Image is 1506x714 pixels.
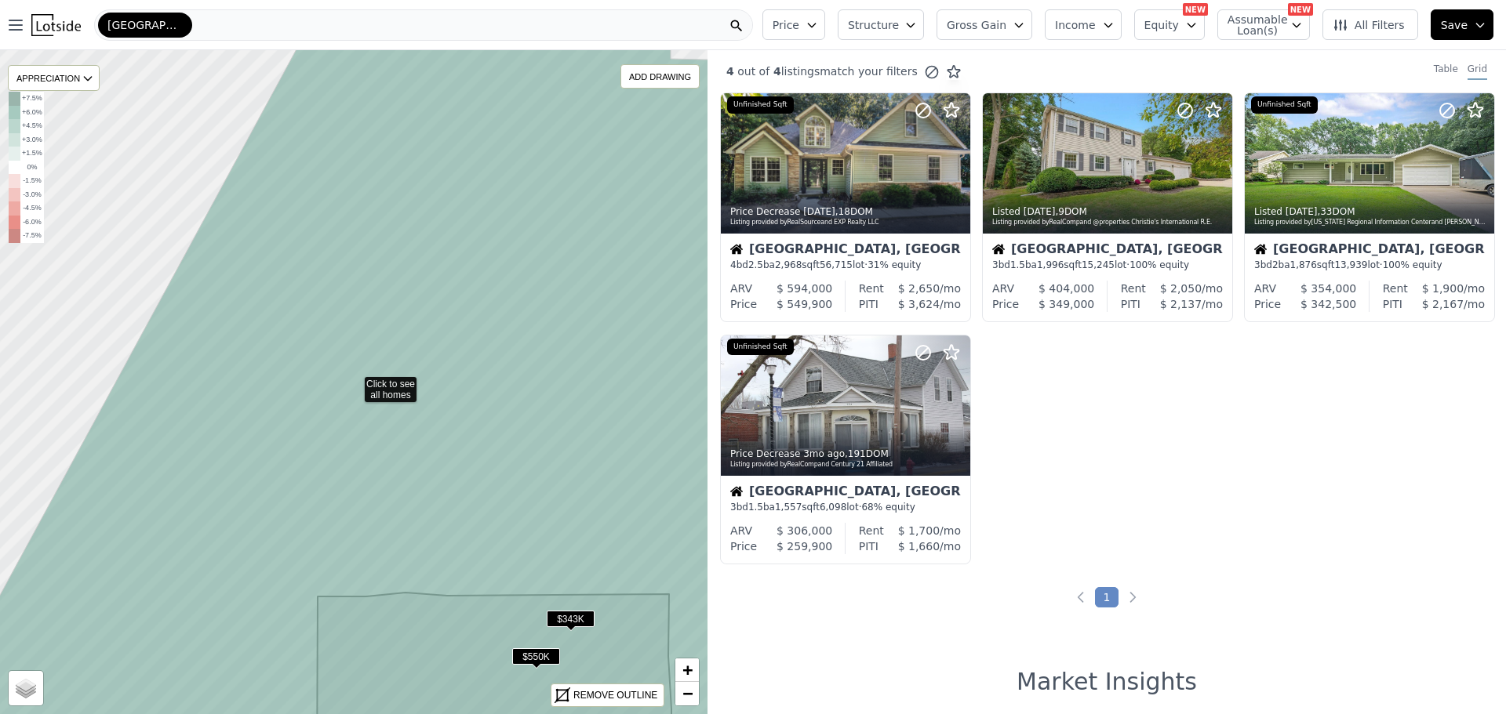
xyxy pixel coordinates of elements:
div: Rent [859,523,884,538]
div: /mo [1140,296,1223,312]
a: Zoom out [675,682,699,705]
div: ARV [730,523,752,538]
span: match your filters [820,63,918,79]
span: 15,245 [1082,259,1115,270]
span: 56,715 [820,259,853,270]
div: Unfinished Sqft [727,96,794,114]
td: 0% [20,161,44,175]
span: Equity [1144,17,1179,33]
div: Listing provided by RealComp and @properties Christie's International R.E. [992,218,1224,227]
div: Unfinished Sqft [1251,96,1318,114]
span: 13,939 [1334,259,1367,270]
td: -7.5% [20,229,44,243]
div: ARV [1254,281,1276,296]
span: − [682,683,693,703]
td: +4.5% [20,119,44,133]
time: 2025-09-09 15:40 [1286,206,1318,217]
div: PITI [859,296,878,312]
div: Rent [1383,281,1408,296]
div: out of listings [708,63,962,80]
div: /mo [1146,281,1223,296]
button: Equity [1134,9,1205,40]
div: $550K [512,648,560,671]
div: ARV [730,281,752,296]
td: +7.5% [20,92,44,106]
span: $ 1,700 [898,524,940,537]
a: Next page [1125,589,1140,605]
time: 2025-09-19 21:49 [803,206,835,217]
div: PITI [1383,296,1402,312]
a: Previous page [1073,589,1089,605]
div: PITI [1121,296,1140,312]
button: Structure [838,9,924,40]
div: /mo [884,523,961,538]
div: 3 bd 1.5 ba sqft lot · 68% equity [730,501,961,513]
div: Price Decrease , 18 DOM [730,205,962,218]
div: Table [1434,63,1458,80]
td: -6.0% [20,216,44,230]
span: 6,098 [820,502,846,513]
span: $ 2,137 [1160,298,1202,310]
span: $ 549,900 [777,298,832,310]
span: Gross Gain [947,17,1006,33]
div: Listing provided by RealSource and EXP Realty LLC [730,218,962,227]
span: $550K [512,648,560,665]
img: House [730,243,743,256]
span: $ 342,500 [1300,298,1356,310]
span: 1,876 [1290,259,1317,270]
div: $343K [547,611,595,633]
span: $343K [547,611,595,627]
h1: Market Insights [1017,668,1197,696]
img: Lotside [31,14,81,36]
span: + [682,660,693,680]
div: /mo [1402,296,1485,312]
span: 1,996 [1037,259,1064,270]
span: 1,557 [775,502,802,513]
span: [GEOGRAPHIC_DATA] [107,17,183,33]
span: Price [773,17,799,33]
div: /mo [878,296,961,312]
div: [GEOGRAPHIC_DATA], [GEOGRAPHIC_DATA] [992,243,1223,259]
div: Price [730,296,757,312]
div: Unfinished Sqft [727,339,794,356]
span: $ 594,000 [777,282,832,295]
span: $ 2,050 [1160,282,1202,295]
span: $ 2,167 [1422,298,1464,310]
div: 4 bd 2.5 ba sqft lot · 31% equity [730,259,961,271]
button: Price [762,9,825,40]
time: 2025-06-26 18:43 [803,448,845,459]
span: $ 404,000 [1039,282,1094,295]
button: Income [1045,9,1122,40]
a: Page 1 is your current page [1095,587,1119,607]
a: Zoom in [675,658,699,682]
div: Price Decrease , 191 DOM [730,448,962,460]
div: Listed , 9 DOM [992,205,1224,218]
div: PITI [859,538,878,554]
span: $ 354,000 [1300,282,1356,295]
button: Assumable Loan(s) [1217,9,1310,40]
button: All Filters [1322,9,1418,40]
div: NEW [1183,3,1208,16]
div: /mo [1408,281,1485,296]
div: ADD DRAWING [621,65,699,88]
img: House [730,485,743,498]
ul: Pagination [708,589,1506,605]
td: -3.0% [20,188,44,202]
a: Price Decrease [DATE],18DOMListing provided byRealSourceand EXP Realty LLCUnfinished SqftHouse[GE... [720,92,969,322]
span: $ 3,624 [898,298,940,310]
div: Price [992,296,1019,312]
div: Listing provided by RealComp and Century 21 Affiliated [730,460,962,469]
span: All Filters [1333,17,1405,33]
span: $ 259,900 [777,540,832,553]
button: Save [1431,9,1493,40]
div: [GEOGRAPHIC_DATA], [GEOGRAPHIC_DATA] [730,485,961,501]
div: /mo [878,538,961,554]
div: Rent [859,281,884,296]
a: Layers [9,671,43,705]
td: -1.5% [20,174,44,188]
span: Structure [848,17,898,33]
span: $ 1,900 [1422,282,1464,295]
span: $ 349,000 [1039,298,1094,310]
div: Grid [1468,63,1487,80]
td: -4.5% [20,201,44,216]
